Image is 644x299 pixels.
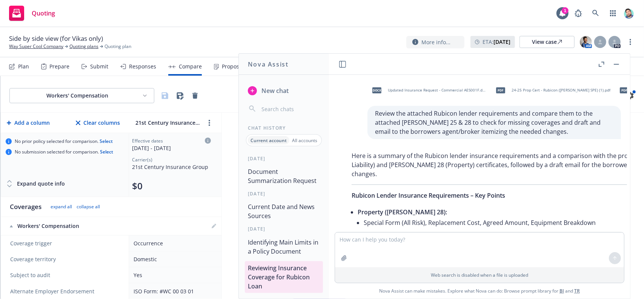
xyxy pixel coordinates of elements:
button: Workers' Compensation [9,88,154,103]
p: All accounts [292,137,317,144]
span: 24-25 Prop Cert - Rubicon ([PERSON_NAME] SPE) (1).pdf [512,88,610,93]
span: Nova Assist can make mistakes. Explore what Nova can do: Browse prompt library for and [379,283,580,299]
div: [DATE] [239,191,329,197]
a: View case [520,36,575,48]
div: Chat History [239,125,329,131]
button: More info... [406,36,464,48]
input: 21st Century Insurance Group [134,117,202,128]
button: New chat [245,84,323,98]
strong: [DATE] [493,38,510,45]
button: $0 [132,180,143,192]
span: ETA : [483,38,510,46]
div: Yes [134,271,214,279]
span: More info... [421,38,450,46]
div: Effective dates [132,138,211,144]
span: Property ([PERSON_NAME] 28): [358,208,447,216]
div: Workers' Compensation [16,92,139,99]
a: Quoting [6,3,58,24]
span: New chat [260,86,289,95]
div: [DATE] - [DATE] [132,144,211,152]
span: No prior policy selected for comparison. [15,138,113,144]
button: collapse all [77,204,100,210]
div: Responses [129,64,156,70]
a: Switch app [606,6,621,21]
div: Coverages [10,202,41,211]
div: Compare [179,64,202,70]
a: Way Super Cool Company [9,43,63,50]
span: Alternate Employer Endorsement [10,288,94,295]
div: Plan [18,64,29,70]
div: Domestic [134,255,214,263]
button: Reviewing Insurance Coverage for Rubicon Loan [245,261,323,293]
button: expand all [51,204,72,210]
div: [DATE] [239,226,329,232]
div: Propose [222,64,242,70]
span: Quoting [32,10,55,16]
span: pdf [496,87,505,93]
button: Document Summarization Request [245,165,323,187]
div: docxUpdated Insurance Request - Commercial AES001F.docx [367,81,488,100]
a: Quoting plans [69,43,98,50]
button: Add a column [5,115,51,130]
div: Total premium (click to edit billing info) [132,180,211,192]
img: photo [580,36,592,48]
span: Rubicon Lender Insurance Requirements – Key Points [352,191,505,200]
div: 21st Century Insurance Group [132,163,211,171]
a: TR [574,288,580,294]
span: pdf [620,87,629,93]
a: Search [588,6,603,21]
button: Current Date and News Sources [245,200,323,223]
a: more [205,118,214,127]
button: Expand quote info [6,176,65,191]
div: View case [532,36,562,48]
span: Subject to audit [10,271,121,279]
div: Occurrence [134,239,214,247]
span: Updated Insurance Request - Commercial AES001F.docx [388,88,487,93]
p: Current account [251,137,287,144]
button: Clear columns [74,115,121,130]
h1: Nova Assist [248,60,289,69]
div: 1 [562,7,569,14]
p: Review the attached Rubicon lender requirements and compare them to the attached [PERSON_NAME] 25... [375,109,613,136]
a: BI [559,288,564,294]
a: Report a Bug [571,6,586,21]
img: photo [623,7,635,19]
div: Prepare [49,64,69,70]
span: No submission selected for comparison. [15,149,113,155]
div: Click to edit column carrier quote details [132,138,211,152]
input: Search chats [260,104,320,114]
div: Carrier(s) [132,156,211,163]
a: more [626,37,635,46]
a: editPencil [209,222,218,231]
p: Web search is disabled when a file is uploaded [340,272,619,278]
div: Submit [90,64,108,70]
div: pdf24-25 Prop Cert - Rubicon ([PERSON_NAME] SPE) (1).pdf [491,81,612,100]
button: Identifying Main Limits in a Policy Document [245,235,323,258]
div: ISO Form: #WC 00 03 01 [134,287,214,295]
div: Workers' Compensation [10,222,121,230]
span: docx [372,87,381,93]
span: Coverage trigger [10,240,121,247]
div: [DATE] [239,155,329,162]
span: Quoting plan [105,43,131,50]
span: Side by side view (for Vikas only) [9,34,103,43]
span: Coverage territory [10,256,121,263]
